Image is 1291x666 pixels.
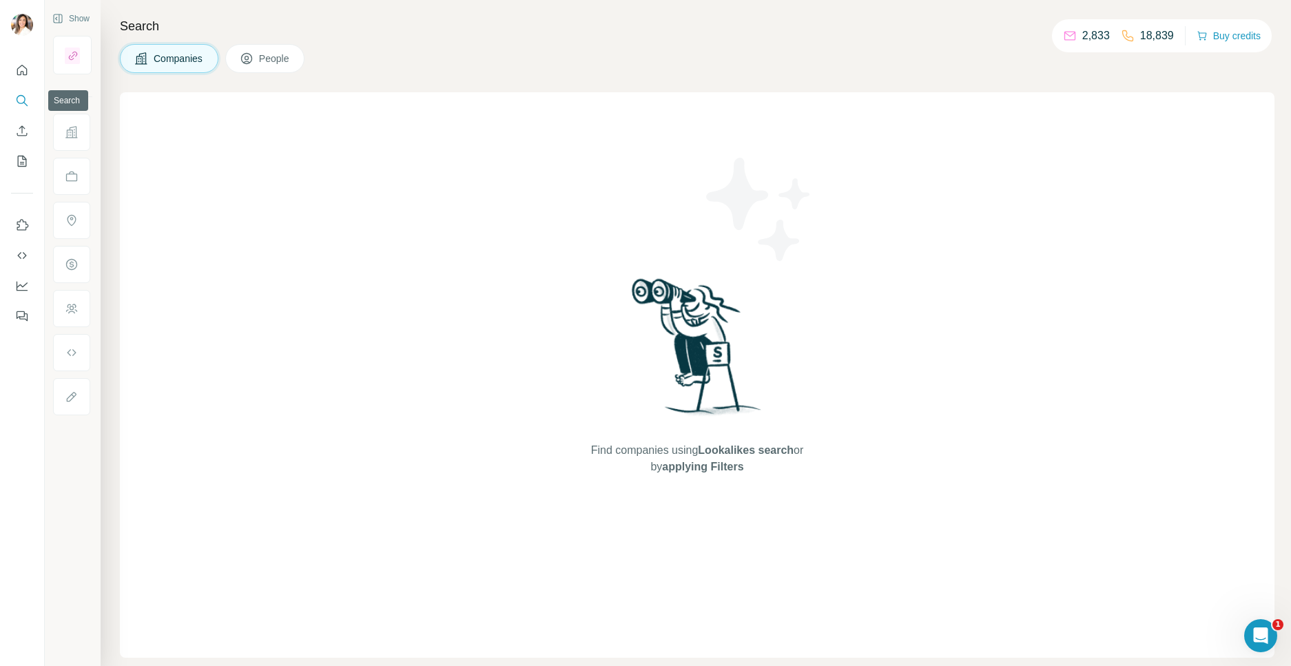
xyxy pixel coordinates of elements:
[1082,28,1110,44] p: 2,833
[1140,28,1174,44] p: 18,839
[43,8,99,29] button: Show
[626,275,769,428] img: Surfe Illustration - Woman searching with binoculars
[120,17,1274,36] h4: Search
[11,88,33,113] button: Search
[259,52,291,65] span: People
[697,147,821,271] img: Surfe Illustration - Stars
[698,444,794,456] span: Lookalikes search
[11,149,33,174] button: My lists
[1272,619,1283,630] span: 1
[11,213,33,238] button: Use Surfe on LinkedIn
[11,14,33,36] img: Avatar
[11,273,33,298] button: Dashboard
[1197,26,1261,45] button: Buy credits
[11,58,33,83] button: Quick start
[11,118,33,143] button: Enrich CSV
[154,52,204,65] span: Companies
[662,461,743,472] span: applying Filters
[11,243,33,268] button: Use Surfe API
[587,442,807,475] span: Find companies using or by
[1244,619,1277,652] iframe: Intercom live chat
[11,304,33,329] button: Feedback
